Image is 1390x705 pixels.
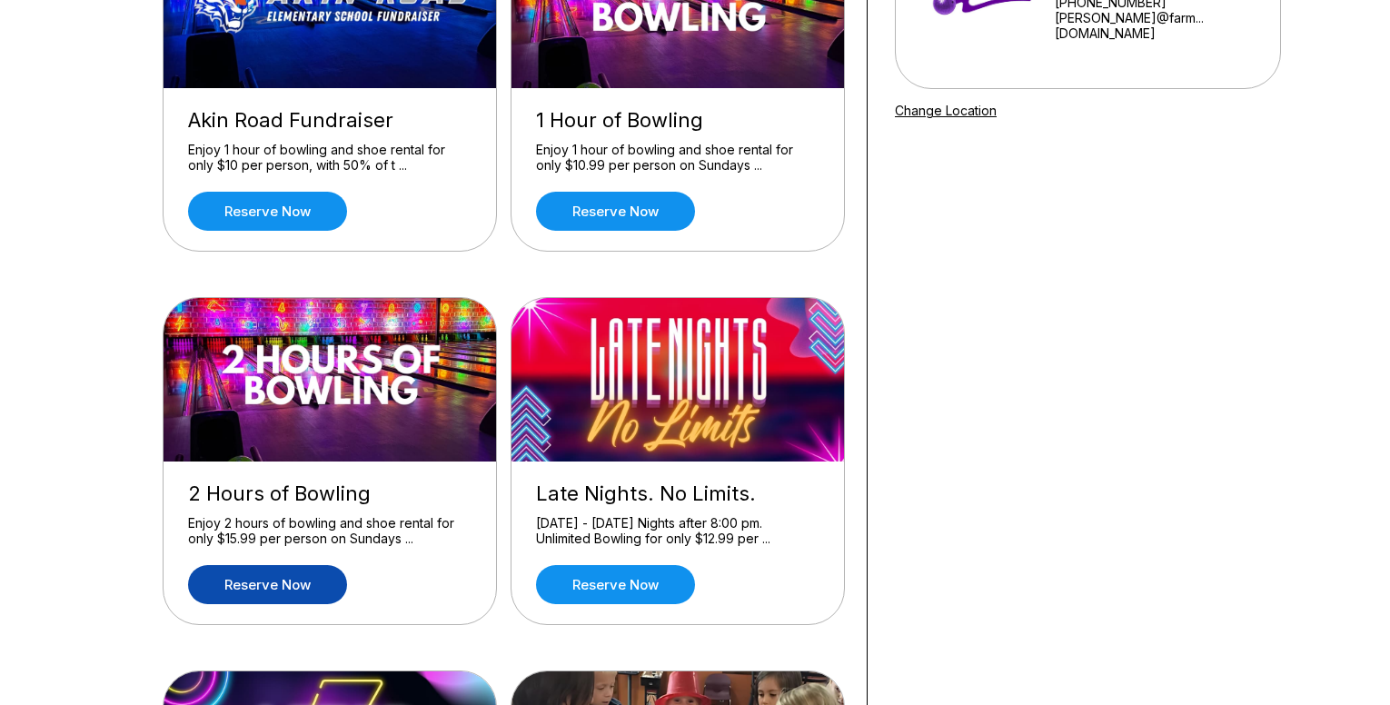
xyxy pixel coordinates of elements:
[536,108,819,133] div: 1 Hour of Bowling
[1055,10,1273,41] a: [PERSON_NAME]@farm...[DOMAIN_NAME]
[188,108,472,133] div: Akin Road Fundraiser
[188,142,472,174] div: Enjoy 1 hour of bowling and shoe rental for only $10 per person, with 50% of t ...
[188,565,347,604] a: Reserve now
[536,192,695,231] a: Reserve now
[536,482,819,506] div: Late Nights. No Limits.
[536,565,695,604] a: Reserve now
[188,515,472,547] div: Enjoy 2 hours of bowling and shoe rental for only $15.99 per person on Sundays ...
[536,142,819,174] div: Enjoy 1 hour of bowling and shoe rental for only $10.99 per person on Sundays ...
[511,298,846,462] img: Late Nights. No Limits.
[188,192,347,231] a: Reserve now
[536,515,819,547] div: [DATE] - [DATE] Nights after 8:00 pm. Unlimited Bowling for only $12.99 per ...
[895,103,997,118] a: Change Location
[164,298,498,462] img: 2 Hours of Bowling
[188,482,472,506] div: 2 Hours of Bowling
